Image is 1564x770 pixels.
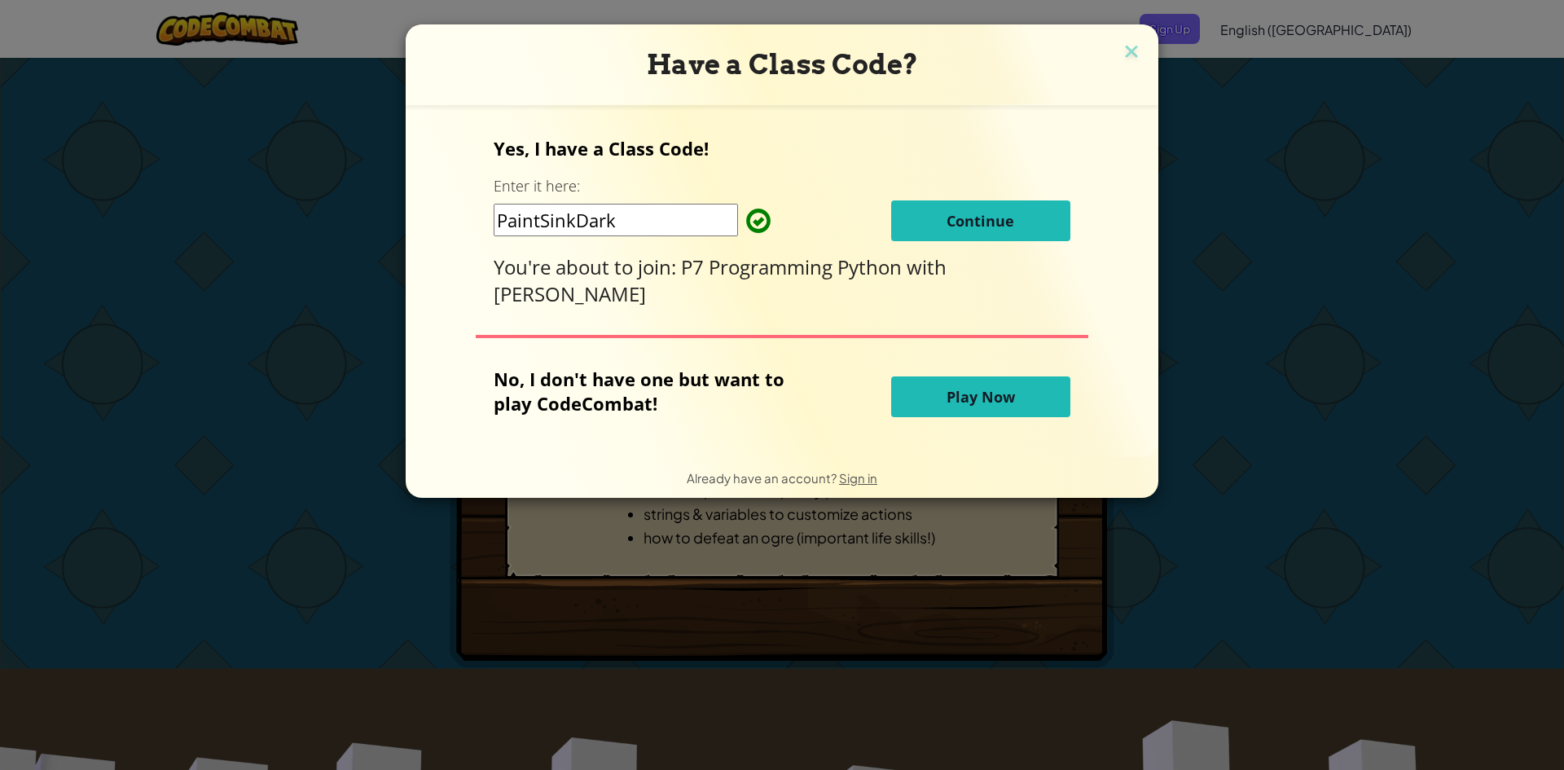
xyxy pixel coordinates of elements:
[891,376,1070,417] button: Play Now
[647,48,918,81] span: Have a Class Code?
[681,253,907,280] span: P7 Programming Python
[494,136,1070,161] p: Yes, I have a Class Code!
[494,367,809,416] p: No, I don't have one but want to play CodeCombat!
[947,387,1015,407] span: Play Now
[947,211,1014,231] span: Continue
[907,253,947,280] span: with
[494,176,580,196] label: Enter it here:
[687,470,839,486] span: Already have an account?
[891,200,1070,241] button: Continue
[494,253,681,280] span: You're about to join:
[1121,41,1142,65] img: close icon
[839,470,877,486] a: Sign in
[494,280,646,307] span: [PERSON_NAME]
